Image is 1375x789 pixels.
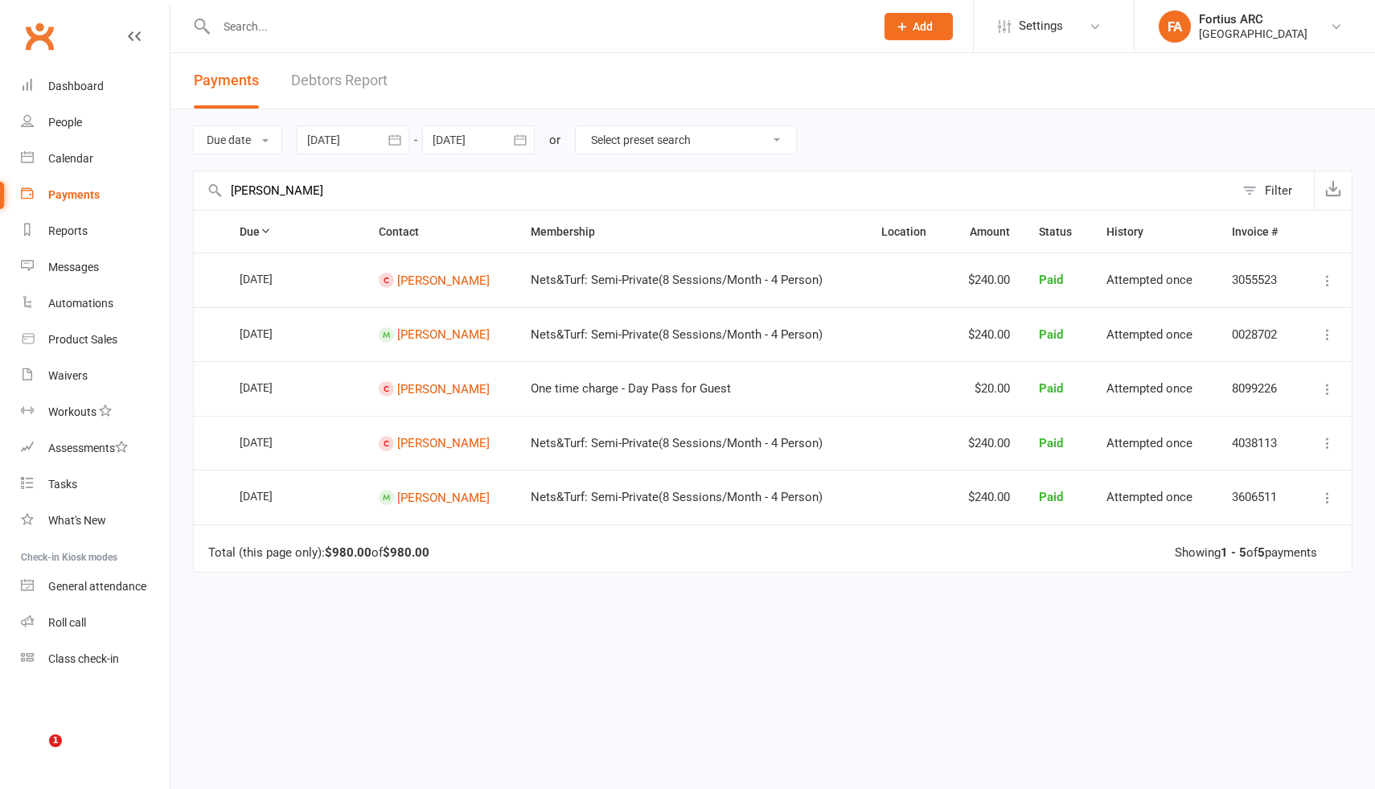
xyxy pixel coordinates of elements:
a: [PERSON_NAME] [397,490,490,504]
a: [PERSON_NAME] [397,327,490,342]
div: Workouts [48,405,96,418]
td: 4038113 [1217,416,1299,471]
span: One time charge - Day Pass for Guest [531,381,731,396]
a: Waivers [21,358,170,394]
div: Roll call [48,616,86,629]
td: $240.00 [947,470,1024,524]
td: $240.00 [947,416,1024,471]
th: Invoice # [1217,211,1299,253]
div: Assessments [48,442,128,454]
span: Attempted once [1106,436,1192,450]
a: Reports [21,213,170,249]
div: Showing of payments [1175,546,1317,560]
a: Debtors Report [291,53,388,109]
a: Messages [21,249,170,286]
div: People [48,116,82,129]
td: 8099226 [1217,361,1299,416]
th: Status [1024,211,1092,253]
a: General attendance kiosk mode [21,569,170,605]
span: Paid [1039,381,1063,396]
span: Paid [1039,436,1063,450]
div: Messages [48,261,99,273]
button: Add [885,13,953,40]
div: Calendar [48,152,93,165]
a: Payments [21,177,170,213]
a: [PERSON_NAME] [397,436,490,450]
span: Nets&Turf: Semi-Private(8 Sessions/Month - 4 Person) [531,436,823,450]
div: General attendance [48,580,146,593]
span: Nets&Turf: Semi-Private(8 Sessions/Month - 4 Person) [531,327,823,342]
a: Calendar [21,141,170,177]
div: FA [1159,10,1191,43]
input: Search by contact name or invoice number [194,171,1234,210]
button: Due date [193,125,282,154]
strong: 5 [1258,545,1265,560]
a: People [21,105,170,141]
span: Attempted once [1106,490,1192,504]
div: [DATE] [240,266,314,291]
a: Workouts [21,394,170,430]
span: Attempted once [1106,381,1192,396]
th: Location [867,211,947,253]
span: Attempted once [1106,327,1192,342]
strong: $980.00 [325,545,371,560]
a: Roll call [21,605,170,641]
button: Filter [1234,171,1314,210]
a: Class kiosk mode [21,641,170,677]
span: Add [913,20,933,33]
div: Fortius ARC [1199,12,1307,27]
input: Search... [211,15,864,38]
a: Automations [21,286,170,322]
span: Settings [1019,8,1063,44]
div: Automations [48,297,113,310]
span: Nets&Turf: Semi-Private(8 Sessions/Month - 4 Person) [531,273,823,287]
span: Paid [1039,327,1063,342]
th: History [1092,211,1217,253]
span: Attempted once [1106,273,1192,287]
div: or [549,130,560,150]
div: Payments [48,188,100,201]
div: Dashboard [48,80,104,92]
a: Tasks [21,466,170,503]
td: $240.00 [947,253,1024,307]
th: Due [225,211,363,253]
div: Tasks [48,478,77,491]
div: Class check-in [48,652,119,665]
div: Total (this page only): of [208,546,429,560]
div: What's New [48,514,106,527]
div: [DATE] [240,483,314,508]
div: [DATE] [240,321,314,346]
a: Dashboard [21,68,170,105]
td: 0028702 [1217,307,1299,362]
a: [PERSON_NAME] [397,381,490,396]
td: 3055523 [1217,253,1299,307]
a: Product Sales [21,322,170,358]
div: Filter [1265,181,1292,200]
iframe: Intercom live chat [16,734,55,773]
div: Reports [48,224,88,237]
td: $240.00 [947,307,1024,362]
button: Payments [194,53,259,109]
a: Assessments [21,430,170,466]
div: [DATE] [240,429,314,454]
a: [PERSON_NAME] [397,273,490,287]
span: Nets&Turf: Semi-Private(8 Sessions/Month - 4 Person) [531,490,823,504]
span: Paid [1039,490,1063,504]
td: $20.00 [947,361,1024,416]
span: Paid [1039,273,1063,287]
div: Waivers [48,369,88,382]
div: [DATE] [240,375,314,400]
span: 1 [49,734,62,747]
td: 3606511 [1217,470,1299,524]
th: Membership [516,211,866,253]
a: What's New [21,503,170,539]
div: [GEOGRAPHIC_DATA] [1199,27,1307,41]
strong: $980.00 [383,545,429,560]
th: Contact [364,211,517,253]
div: Product Sales [48,333,117,346]
th: Amount [947,211,1024,253]
strong: 1 - 5 [1221,545,1246,560]
span: Payments [194,72,259,88]
a: Clubworx [19,16,60,56]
